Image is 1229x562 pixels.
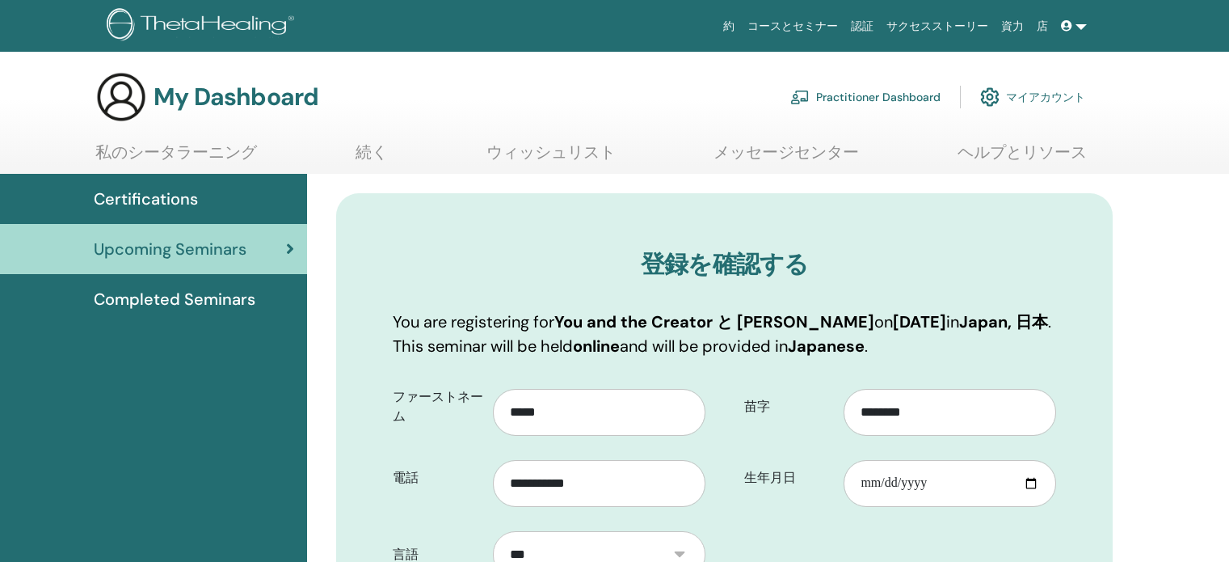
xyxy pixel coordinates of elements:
[844,11,880,41] a: 認証
[713,142,859,174] a: メッセージセンター
[94,287,255,311] span: Completed Seminars
[94,187,198,211] span: Certifications
[995,11,1030,41] a: 資力
[788,336,865,357] b: Japanese
[94,237,246,261] span: Upcoming Seminars
[790,79,941,115] a: Practitioner Dashboard
[1030,11,1054,41] a: 店
[893,311,946,332] b: [DATE]
[880,11,995,41] a: サクセスストーリー
[573,336,620,357] b: online
[732,391,844,422] label: 苗字
[381,382,493,432] label: ファーストネーム
[980,79,1085,115] a: マイアカウント
[381,463,493,493] label: 電話
[95,71,147,123] img: generic-user-icon.jpg
[958,142,1087,174] a: ヘルプとリソース
[741,11,844,41] a: コースとセミナー
[154,82,318,112] h3: My Dashboard
[554,311,874,332] b: You and the Creator と [PERSON_NAME]
[95,142,257,174] a: 私のシータラーニング
[107,8,300,44] img: logo.png
[980,83,1000,111] img: cog.svg
[486,142,616,174] a: ウィッシュリスト
[717,11,741,41] a: 約
[393,250,1056,279] h3: 登録を確認する
[959,311,1048,332] b: Japan, 日本
[356,142,388,174] a: 続く
[790,90,810,104] img: chalkboard-teacher.svg
[393,310,1056,358] p: You are registering for on in . This seminar will be held and will be provided in .
[732,463,844,493] label: 生年月日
